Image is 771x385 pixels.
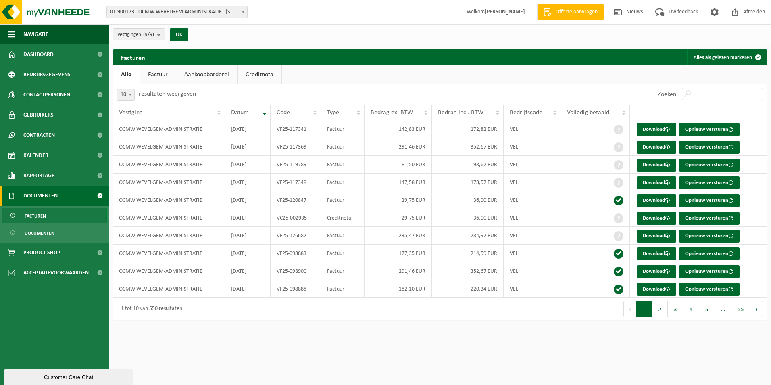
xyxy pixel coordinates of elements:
[321,120,364,138] td: Factuur
[327,109,339,116] span: Type
[365,156,432,174] td: 81,50 EUR
[485,9,525,15] strong: [PERSON_NAME]
[365,120,432,138] td: 142,83 EUR
[2,208,107,223] a: Facturen
[510,109,542,116] span: Bedrijfscode
[23,243,60,263] span: Product Shop
[113,191,225,209] td: OCMW WEVELGEM-ADMINISTRATIE
[321,209,364,227] td: Creditnota
[271,174,321,191] td: VF25-117348
[23,145,48,165] span: Kalender
[225,120,271,138] td: [DATE]
[623,301,636,317] button: Previous
[679,283,740,296] button: Opnieuw versturen
[750,301,763,317] button: Next
[637,141,676,154] a: Download
[637,212,676,225] a: Download
[679,159,740,172] button: Opnieuw versturen
[432,120,503,138] td: 172,82 EUR
[432,138,503,156] td: 352,67 EUR
[271,262,321,280] td: VF25-098900
[321,138,364,156] td: Factuur
[679,141,740,154] button: Opnieuw versturen
[23,125,55,145] span: Contracten
[504,280,561,298] td: VEL
[271,191,321,209] td: VF25-120847
[321,191,364,209] td: Factuur
[113,156,225,174] td: OCMW WEVELGEM-ADMINISTRATIE
[637,230,676,243] a: Download
[23,186,58,206] span: Documenten
[321,245,364,262] td: Factuur
[113,280,225,298] td: OCMW WEVELGEM-ADMINISTRATIE
[225,209,271,227] td: [DATE]
[4,367,135,385] iframe: chat widget
[321,280,364,298] td: Factuur
[140,65,176,84] a: Factuur
[225,245,271,262] td: [DATE]
[365,280,432,298] td: 182,10 EUR
[637,123,676,136] a: Download
[554,8,600,16] span: Offerte aanvragen
[537,4,604,20] a: Offerte aanvragen
[504,138,561,156] td: VEL
[365,174,432,191] td: 147,58 EUR
[117,29,154,41] span: Vestigingen
[715,301,731,317] span: …
[321,174,364,191] td: Factuur
[23,263,89,283] span: Acceptatievoorwaarden
[371,109,413,116] span: Bedrag ex. BTW
[321,156,364,174] td: Factuur
[119,109,143,116] span: Vestiging
[231,109,249,116] span: Datum
[176,65,237,84] a: Aankoopborderel
[504,174,561,191] td: VEL
[636,301,652,317] button: 1
[113,227,225,245] td: OCMW WEVELGEM-ADMINISTRATIE
[321,227,364,245] td: Factuur
[365,262,432,280] td: 291,46 EUR
[170,28,188,41] button: OK
[699,301,715,317] button: 5
[504,209,561,227] td: VEL
[225,227,271,245] td: [DATE]
[652,301,668,317] button: 2
[106,6,248,18] span: 01-900173 - OCMW WEVELGEM-ADMINISTRATIE - 8560 WEVELGEM, DEKEN JONCKHEERESTRAAT 9
[225,191,271,209] td: [DATE]
[107,6,247,18] span: 01-900173 - OCMW WEVELGEM-ADMINISTRATIE - 8560 WEVELGEM, DEKEN JONCKHEERESTRAAT 9
[365,245,432,262] td: 177,35 EUR
[113,245,225,262] td: OCMW WEVELGEM-ADMINISTRATIE
[637,159,676,172] a: Download
[225,280,271,298] td: [DATE]
[731,301,750,317] button: 55
[365,191,432,209] td: 29,75 EUR
[679,194,740,207] button: Opnieuw versturen
[271,280,321,298] td: VF25-098888
[277,109,290,116] span: Code
[567,109,609,116] span: Volledig betaald
[637,194,676,207] a: Download
[504,156,561,174] td: VEL
[679,176,740,189] button: Opnieuw versturen
[271,156,321,174] td: VF25-119789
[23,165,54,186] span: Rapportage
[23,105,54,125] span: Gebruikers
[25,208,46,224] span: Facturen
[679,247,740,260] button: Opnieuw versturen
[117,89,135,101] span: 10
[432,174,503,191] td: 178,57 EUR
[504,262,561,280] td: VEL
[23,85,70,105] span: Contactpersonen
[113,138,225,156] td: OCMW WEVELGEM-ADMINISTRATIE
[271,209,321,227] td: VC25-002935
[225,138,271,156] td: [DATE]
[637,283,676,296] a: Download
[113,28,165,40] button: Vestigingen(9/9)
[432,280,503,298] td: 220,34 EUR
[679,265,740,278] button: Opnieuw versturen
[432,156,503,174] td: 98,62 EUR
[438,109,483,116] span: Bedrag incl. BTW
[504,120,561,138] td: VEL
[113,174,225,191] td: OCMW WEVELGEM-ADMINISTRATIE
